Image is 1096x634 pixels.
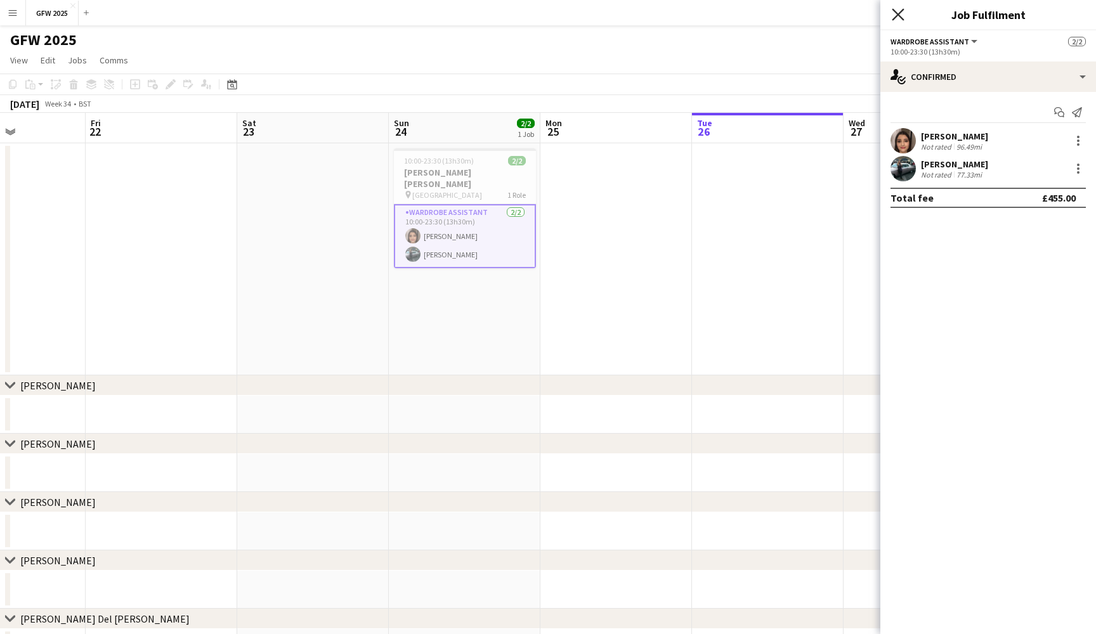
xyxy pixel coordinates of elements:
div: [PERSON_NAME] [20,437,96,450]
span: Fri [91,117,101,129]
span: 2/2 [508,156,526,165]
div: [PERSON_NAME] [20,496,96,508]
a: Edit [36,52,60,68]
div: [PERSON_NAME] [20,379,96,392]
div: £455.00 [1042,191,1076,204]
span: View [10,55,28,66]
div: [PERSON_NAME] Del [PERSON_NAME] [20,612,190,625]
h3: [PERSON_NAME] [PERSON_NAME] [394,167,536,190]
span: Wardrobe Assistant [891,37,969,46]
span: Week 34 [42,99,74,108]
a: Jobs [63,52,92,68]
button: Wardrobe Assistant [891,37,979,46]
span: 22 [89,124,101,139]
span: 23 [240,124,256,139]
div: 10:00-23:30 (13h30m) [891,47,1086,56]
span: [GEOGRAPHIC_DATA] [412,190,482,200]
app-card-role: Wardrobe Assistant2/210:00-23:30 (13h30m)[PERSON_NAME][PERSON_NAME] [394,204,536,268]
div: 1 Job [518,129,534,139]
span: 26 [695,124,712,139]
span: Jobs [68,55,87,66]
span: 1 Role [507,190,526,200]
span: 25 [544,124,562,139]
div: BST [79,99,91,108]
span: Wed [849,117,865,129]
div: [PERSON_NAME] [921,131,988,142]
span: Sat [242,117,256,129]
div: 77.33mi [954,170,984,179]
span: Comms [100,55,128,66]
h3: Job Fulfilment [880,6,1096,23]
button: GFW 2025 [26,1,79,25]
span: Edit [41,55,55,66]
div: Confirmed [880,61,1096,92]
span: 2/2 [1068,37,1086,46]
div: Not rated [921,170,954,179]
span: 24 [392,124,409,139]
div: [DATE] [10,98,39,110]
div: 96.49mi [954,142,984,152]
span: Mon [545,117,562,129]
div: [PERSON_NAME] [921,158,988,170]
span: 2/2 [517,119,535,128]
span: Sun [394,117,409,129]
a: Comms [95,52,133,68]
div: Not rated [921,142,954,152]
h1: GFW 2025 [10,30,77,49]
span: 10:00-23:30 (13h30m) [404,156,474,165]
span: 27 [847,124,865,139]
div: Total fee [891,191,934,204]
a: View [5,52,33,68]
app-job-card: 10:00-23:30 (13h30m)2/2[PERSON_NAME] [PERSON_NAME] [GEOGRAPHIC_DATA]1 RoleWardrobe Assistant2/210... [394,148,536,268]
div: [PERSON_NAME] [20,554,96,567]
span: Tue [697,117,712,129]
